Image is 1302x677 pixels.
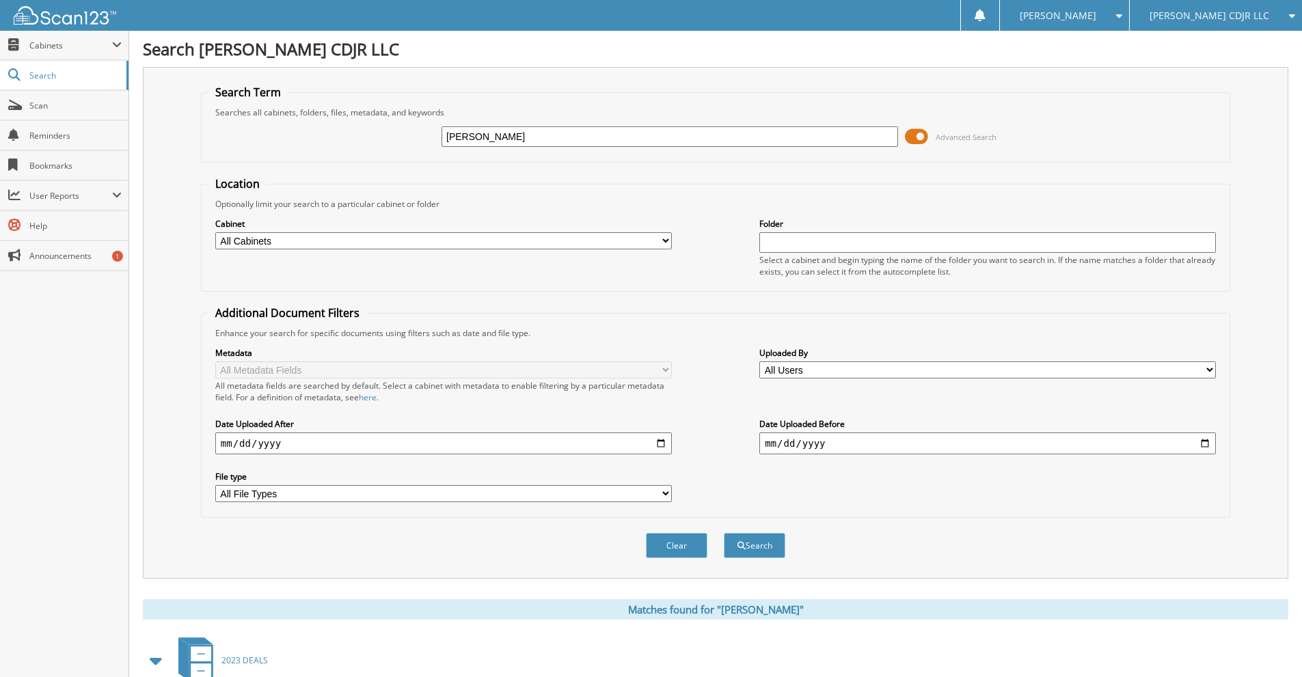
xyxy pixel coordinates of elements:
[215,418,672,430] label: Date Uploaded After
[359,391,377,403] a: here
[759,418,1216,430] label: Date Uploaded Before
[936,132,996,142] span: Advanced Search
[724,533,785,558] button: Search
[143,38,1288,60] h1: Search [PERSON_NAME] CDJR LLC
[215,218,672,230] label: Cabinet
[221,654,268,666] span: 2023 DEALS
[215,347,672,359] label: Metadata
[646,533,707,558] button: Clear
[759,218,1216,230] label: Folder
[1020,12,1096,20] span: [PERSON_NAME]
[215,471,672,482] label: File type
[29,130,122,141] span: Reminders
[14,6,116,25] img: scan123-logo-white.svg
[143,599,1288,620] div: Matches found for "[PERSON_NAME]"
[29,250,122,262] span: Announcements
[29,100,122,111] span: Scan
[208,107,1223,118] div: Searches all cabinets, folders, files, metadata, and keywords
[112,251,123,262] div: 1
[29,70,120,81] span: Search
[759,432,1216,454] input: end
[208,327,1223,339] div: Enhance your search for specific documents using filters such as date and file type.
[215,380,672,403] div: All metadata fields are searched by default. Select a cabinet with metadata to enable filtering b...
[208,176,267,191] legend: Location
[208,305,366,320] legend: Additional Document Filters
[29,40,112,51] span: Cabinets
[759,254,1216,277] div: Select a cabinet and begin typing the name of the folder you want to search in. If the name match...
[29,160,122,171] span: Bookmarks
[208,198,1223,210] div: Optionally limit your search to a particular cabinet or folder
[208,85,288,100] legend: Search Term
[215,432,672,454] input: start
[29,190,112,202] span: User Reports
[759,347,1216,359] label: Uploaded By
[29,220,122,232] span: Help
[1150,12,1269,20] span: [PERSON_NAME] CDJR LLC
